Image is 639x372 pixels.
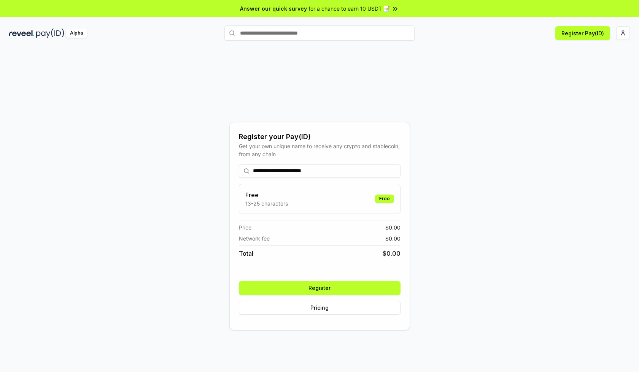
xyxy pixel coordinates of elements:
div: Alpha [66,28,87,38]
p: 13-25 characters [245,199,288,207]
span: Answer our quick survey [240,5,307,13]
button: Register Pay(ID) [555,26,610,40]
div: Get your own unique name to receive any crypto and stablecoin, from any chain [239,142,401,158]
img: pay_id [36,28,64,38]
span: Total [239,249,253,258]
span: $ 0.00 [385,223,401,231]
h3: Free [245,190,288,199]
img: reveel_dark [9,28,35,38]
span: Network fee [239,234,270,242]
button: Pricing [239,301,401,315]
span: $ 0.00 [385,234,401,242]
span: Price [239,223,251,231]
span: $ 0.00 [383,249,401,258]
div: Free [375,195,394,203]
button: Register [239,281,401,295]
span: for a chance to earn 10 USDT 📝 [308,5,390,13]
div: Register your Pay(ID) [239,131,401,142]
